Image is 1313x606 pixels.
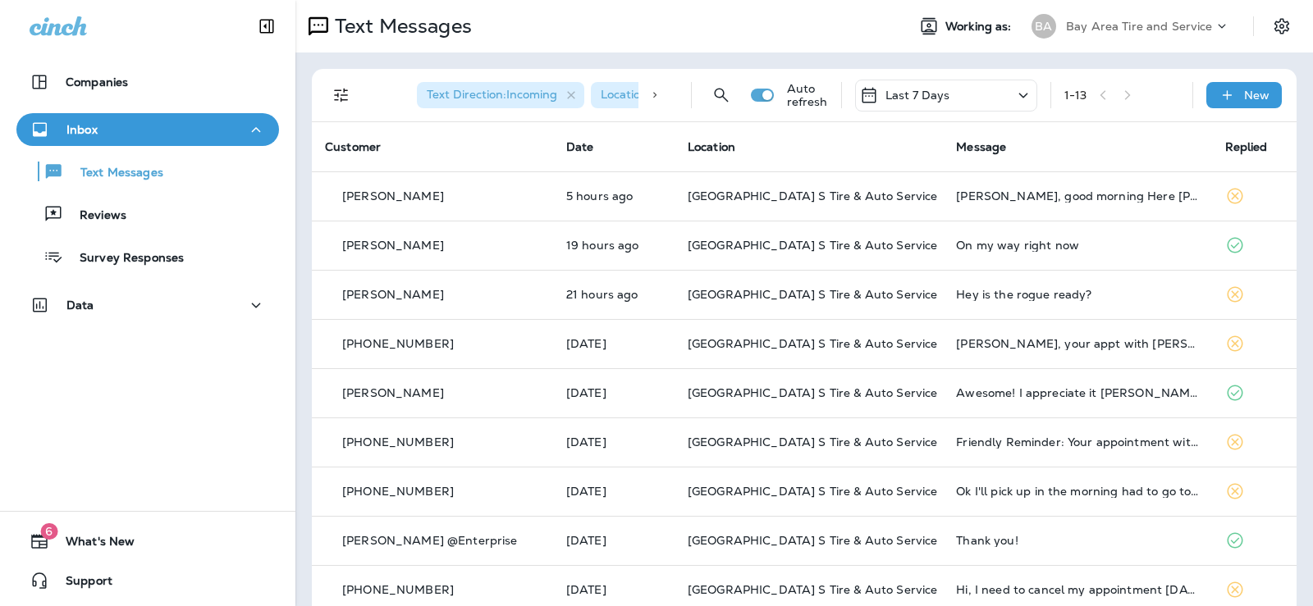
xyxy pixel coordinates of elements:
p: Sep 9, 2025 11:39 AM [566,386,661,399]
span: [GEOGRAPHIC_DATA] S Tire & Auto Service [688,238,937,253]
button: Settings [1267,11,1297,41]
span: [GEOGRAPHIC_DATA] S Tire & Auto Service [688,484,937,499]
div: Location:[GEOGRAPHIC_DATA] S Tire & Auto Service [591,82,886,108]
p: Last 7 Days [885,89,950,102]
button: Collapse Sidebar [244,10,290,43]
p: Sep 8, 2025 07:42 AM [566,583,661,596]
button: Data [16,289,279,321]
button: Search Messages [705,79,738,112]
p: Sep 10, 2025 08:01 AM [566,189,661,203]
div: Rick, good morning Here Mr Mendez, wonder if my wife can take today the 2011 Toyota Camry for oil... [956,189,1198,203]
span: [GEOGRAPHIC_DATA] S Tire & Auto Service [688,189,937,203]
div: Awesome! I appreciate it Rick, ill be by around 4:30 with Teresa to pick up the car [956,386,1198,399]
div: Text Direction:Incoming [417,82,584,108]
p: [PERSON_NAME] [342,189,444,203]
span: Customer [325,139,381,154]
button: Support [16,564,279,597]
span: 6 [40,523,57,540]
div: Richard, your appt with Dr. Willie-Carnegie at Capital Cardiology is on 9/12 at 10:45am EDT. Txt ... [956,337,1198,350]
p: Sep 8, 2025 01:03 PM [566,485,661,498]
p: [PERSON_NAME] [342,386,444,399]
span: [GEOGRAPHIC_DATA] S Tire & Auto Service [688,533,937,548]
p: [PHONE_NUMBER] [342,485,454,498]
span: Message [956,139,1006,154]
div: 1 - 13 [1064,89,1087,102]
p: Auto refresh [787,82,828,108]
p: Sep 8, 2025 11:31 AM [566,534,661,547]
div: Hi, I need to cancel my appointment today at 8am for the RAV4 under Mirna Rivas. Sorry for late n... [956,583,1198,596]
p: [PHONE_NUMBER] [342,583,454,596]
button: Companies [16,66,279,98]
p: [PERSON_NAME] [342,239,444,252]
p: New [1244,89,1270,102]
span: Support [49,574,112,594]
p: [PERSON_NAME] @Enterprise [342,534,518,547]
span: Working as: [945,20,1015,34]
p: Sep 9, 2025 05:35 PM [566,239,661,252]
div: Thank you! [956,534,1198,547]
button: Reviews [16,197,279,231]
div: BA [1032,14,1056,39]
span: Replied [1225,139,1268,154]
span: [GEOGRAPHIC_DATA] S Tire & Auto Service [688,385,937,400]
div: Friendly Reminder: Your appointment with Bay Area Tire & Service - Gaithersburg is booked for Sep... [956,435,1198,449]
p: Bay Area Tire and Service [1066,20,1213,33]
p: Sep 9, 2025 04:00 PM [566,288,661,301]
span: Location : [GEOGRAPHIC_DATA] S Tire & Auto Service [601,87,896,102]
button: Survey Responses [16,239,279,274]
p: [PHONE_NUMBER] [342,435,454,449]
span: [GEOGRAPHIC_DATA] S Tire & Auto Service [688,582,937,597]
button: Inbox [16,113,279,146]
p: [PHONE_NUMBER] [342,337,454,350]
button: Text Messages [16,154,279,189]
p: Sep 9, 2025 07:31 AM [566,435,661,449]
button: 6What's New [16,525,279,558]
p: Text Messages [64,166,163,181]
p: Inbox [66,123,98,136]
span: [GEOGRAPHIC_DATA] S Tire & Auto Service [688,435,937,449]
p: Sep 9, 2025 01:27 PM [566,337,661,350]
span: [GEOGRAPHIC_DATA] S Tire & Auto Service [688,336,937,351]
div: On my way right now [956,239,1198,252]
p: Text Messages [328,14,472,39]
span: Date [566,139,594,154]
p: [PERSON_NAME] [342,288,444,301]
div: Hey is the rogue ready? [956,288,1198,301]
span: [GEOGRAPHIC_DATA] S Tire & Auto Service [688,287,937,302]
p: Data [66,298,94,312]
div: Ok I'll pick up in the morning had to go to a job site [956,485,1198,498]
span: What's New [49,535,135,554]
p: Companies [66,75,128,89]
span: Location [688,139,735,154]
span: Text Direction : Incoming [427,87,557,102]
p: Survey Responses [63,251,184,267]
p: Reviews [63,208,126,224]
button: Filters [325,79,358,112]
